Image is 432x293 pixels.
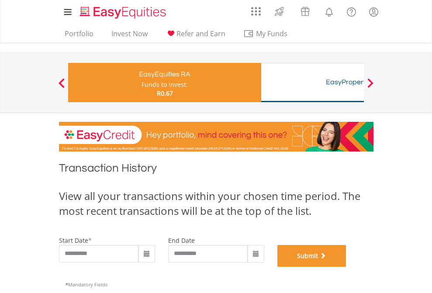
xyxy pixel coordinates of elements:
[176,29,225,38] span: Refer and Earn
[298,4,312,18] img: vouchers-v2.svg
[59,236,88,245] label: start date
[108,29,151,43] a: Invest Now
[318,2,340,20] a: Notifications
[245,2,266,16] a: AppsGrid
[168,236,195,245] label: end date
[292,2,318,18] a: Vouchers
[53,83,70,91] button: Previous
[76,2,169,20] a: Home page
[78,5,169,20] img: EasyEquities_Logo.png
[142,80,188,89] div: Funds to invest:
[363,2,385,21] a: My Profile
[157,89,173,97] span: R0.67
[73,68,256,80] div: EasyEquities RA
[272,4,287,18] img: thrive-v2.svg
[59,160,373,180] h1: Transaction History
[277,245,346,267] button: Submit
[66,281,107,288] span: Mandatory Fields
[340,2,363,20] a: FAQ's and Support
[59,189,373,219] div: View all your transactions within your chosen time period. The most recent transactions will be a...
[61,29,97,43] a: Portfolio
[362,83,379,91] button: Next
[162,29,229,43] a: Refer and Earn
[59,122,373,152] img: EasyCredit Promotion Banner
[243,28,301,39] span: My Funds
[251,7,261,16] img: grid-menu-icon.svg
